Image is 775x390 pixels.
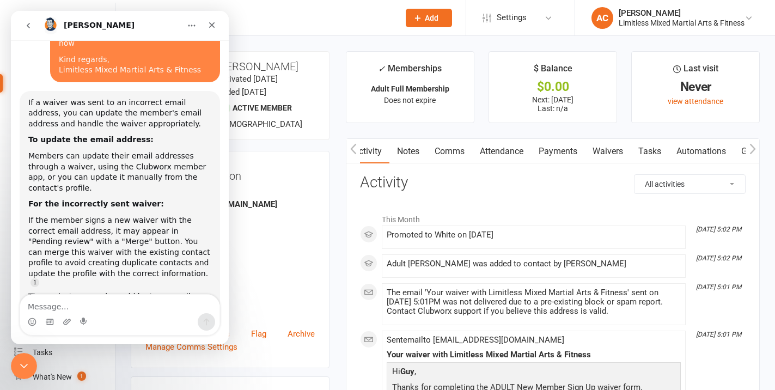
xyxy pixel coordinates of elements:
[384,96,436,105] span: Does not expire
[147,265,315,275] strong: -
[387,230,681,240] div: Promoted to White on [DATE]
[140,60,320,72] h3: [PERSON_NAME]
[406,9,452,27] button: Add
[9,80,209,330] div: If a waiver was sent to an incorrect email address, you can update the member's email address and...
[425,14,438,22] span: Add
[427,139,472,164] a: Comms
[389,139,427,164] a: Notes
[387,350,681,359] div: Your waiver with Limitless Mixed Martial Arts & Fitness
[147,287,315,297] strong: [DATE]
[499,95,607,113] p: Next: [DATE] Last: n/a
[17,188,153,197] b: For the incorrectly sent waiver:
[387,335,564,345] span: Sent email to [EMAIL_ADDRESS][DOMAIN_NAME]
[669,139,734,164] a: Automations
[34,307,43,315] button: Gif picker
[48,44,200,65] div: Kind regards, Limitless Mixed Martial Arts & Fitness
[534,62,572,81] div: $ Balance
[378,62,442,82] div: Memberships
[77,371,86,381] span: 1
[251,327,266,340] a: Flag
[499,81,607,93] div: $0.00
[387,259,681,269] div: Adult [PERSON_NAME] was added to contact by [PERSON_NAME]
[387,288,681,316] div: The email 'Your waiver with Limitless Mixed Martial Arts & Fitness' sent on [DATE] 5:01PM was not...
[631,139,669,164] a: Tasks
[17,204,200,275] div: If the member signs a new waiver with the correct email address, it may appear in "Pending review...
[147,234,315,244] div: Address
[585,139,631,164] a: Waivers
[696,331,741,338] i: [DATE] 5:01 PM
[619,8,745,18] div: [PERSON_NAME]
[360,174,746,191] h3: Activity
[288,327,315,340] a: Archive
[17,140,200,182] div: Members can update their email addresses through a waiver, using the Clubworx member app, or you ...
[217,87,266,97] time: Added [DATE]
[17,87,200,119] div: If a waiver was sent to an incorrect email address, you can update the member's email address and...
[497,5,527,30] span: Settings
[400,367,414,376] strong: Guy
[147,278,315,288] div: Date of Birth
[69,307,78,315] button: Start recording
[217,119,302,129] span: [DEMOGRAPHIC_DATA]
[11,353,37,379] iframe: Intercom live chat
[147,199,315,209] strong: [EMAIL_ADDRESS][DOMAIN_NAME]
[17,281,200,323] div: The easiest approach would be to manually update the email address in the member's profile, then ...
[591,7,613,29] div: AC
[233,103,292,112] span: Active member
[14,340,115,365] a: Tasks
[147,300,315,310] div: Location
[17,307,26,315] button: Emoji picker
[17,124,143,133] b: To update the email address:
[472,139,531,164] a: Attendance
[147,243,315,253] strong: [STREET_ADDRESS]
[11,11,229,344] iframe: Intercom live chat
[33,348,52,357] div: Tasks
[147,221,315,231] strong: 0416251211
[360,208,746,226] li: This Month
[642,81,749,93] div: Never
[147,256,315,266] div: Member Number
[143,10,392,26] input: Search...
[346,139,389,164] a: Activity
[145,340,237,354] a: Manage Comms Settings
[187,302,204,320] button: Send a message…
[371,84,449,93] strong: Adult Full Membership
[696,254,741,262] i: [DATE] 5:02 PM
[147,190,315,200] div: Email
[619,18,745,28] div: Limitless Mixed Martial Arts & Fitness
[389,365,678,381] p: Hi ,
[9,284,209,302] textarea: Message…
[531,139,585,164] a: Payments
[33,373,72,381] div: What's New
[696,283,741,291] i: [DATE] 5:01 PM
[217,74,278,84] time: Activated [DATE]
[147,212,315,222] div: Mobile Number
[20,267,28,276] a: Source reference 144220:
[378,64,385,74] i: ✓
[14,365,115,389] a: What's New1
[696,226,741,233] i: [DATE] 5:02 PM
[9,80,209,331] div: Toby says…
[145,166,315,182] h3: Contact information
[673,62,718,81] div: Last visit
[147,309,315,319] strong: LIMITLESS SUNBURY
[52,307,60,315] button: Upload attachment
[668,97,723,106] a: view attendance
